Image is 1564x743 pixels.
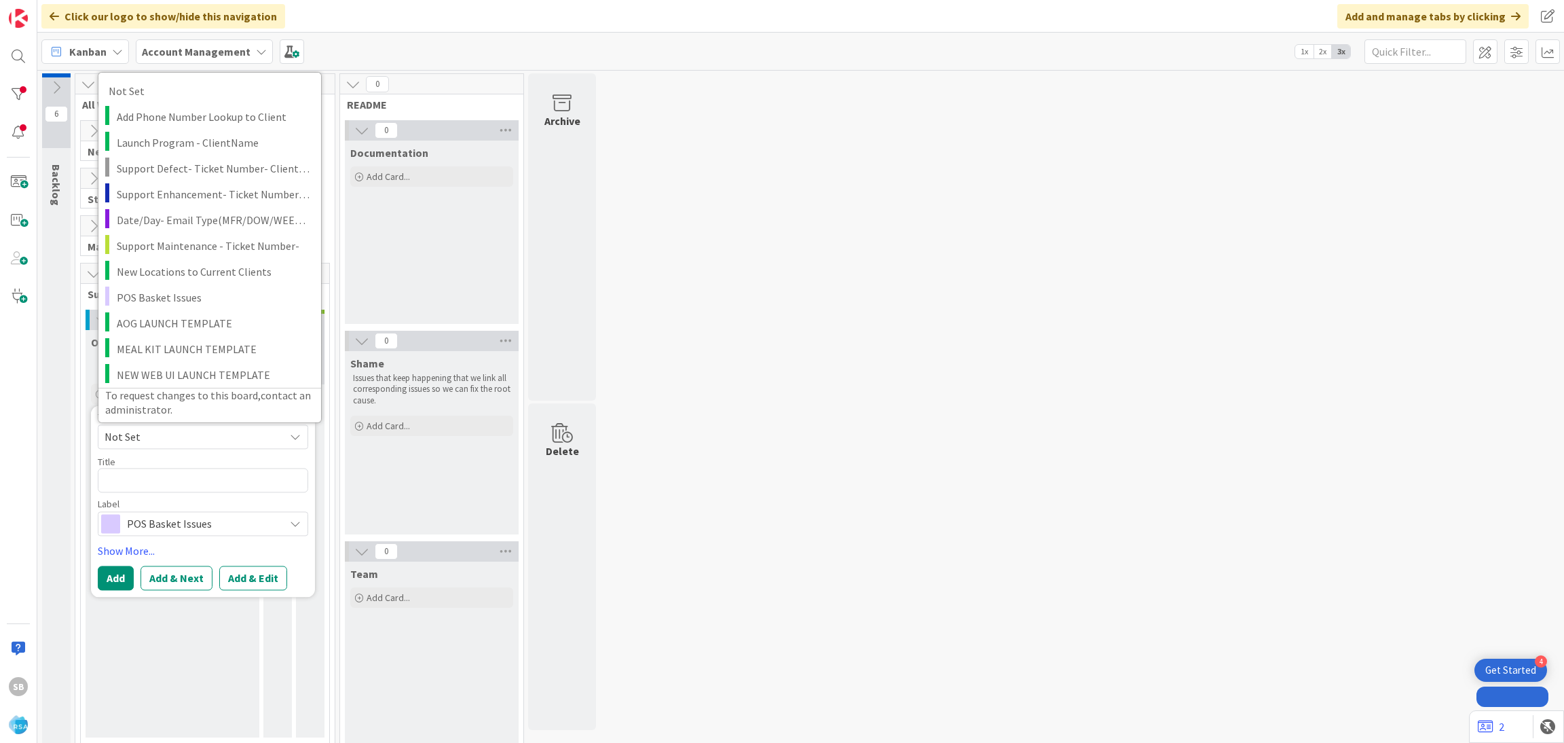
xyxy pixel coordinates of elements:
[82,98,318,111] span: All Work
[88,145,236,158] span: New Client Launch
[117,133,311,151] span: Launch Program - ClientName
[1364,39,1466,64] input: Quick Filter...
[109,81,304,99] span: Not Set
[117,107,311,125] span: Add Phone Number Lookup to Client
[544,113,580,129] div: Archive
[117,314,311,331] span: AOG LAUNCH TEMPLATE
[98,566,134,590] button: Add
[98,77,321,103] a: Not Set
[98,284,321,310] a: POS Basket Issues
[219,566,287,590] button: Add & Edit
[350,146,428,160] span: Documentation
[1332,45,1350,58] span: 3x
[98,543,308,559] a: Show More...
[347,98,506,111] span: README
[117,185,311,202] span: Support Enhancement- Ticket Number- Client Name- Product Name
[98,103,321,129] a: Add Phone Number Lookup to Client
[98,499,119,509] span: Label
[1337,4,1529,29] div: Add and manage tabs by clicking
[367,592,410,604] span: Add Card...
[69,43,107,60] span: Kanban
[98,258,321,284] a: New Locations to Current Clients
[1314,45,1332,58] span: 2x
[142,45,250,58] b: Account Management
[98,129,321,155] a: Launch Program - ClientName
[98,456,115,468] label: Title
[1535,655,1547,668] div: 4
[546,443,579,459] div: Delete
[117,366,311,384] span: NEW WEB UI LAUNCH TEMPLATE
[375,543,398,560] span: 0
[105,428,274,446] span: Not Set
[141,566,212,590] button: Add & Next
[375,122,398,139] span: 0
[1485,664,1536,677] div: Get Started
[353,373,510,406] p: Issues that keep happening that we link all corresponding issues so we can fix the root cause.
[117,159,311,177] span: Support Defect- Ticket Number- Client Name- Product Name
[88,240,236,253] span: Marketing Emails
[117,236,311,254] span: Support Maintenance - Ticket Number-
[98,206,321,232] a: Date/Day- Email Type(MFR/DOW/WEEKLY AD)
[41,4,285,29] div: Click our logo to show/hide this navigation
[98,310,321,336] a: AOG LAUNCH TEMPLATE
[105,388,311,416] span: To request changes to this board, .
[91,336,117,349] span: Open
[98,155,321,181] a: Support Defect- Ticket Number- Client Name- Product Name
[88,287,312,301] span: Support Tickets
[98,232,321,258] a: Support Maintenance - Ticket Number-
[366,76,389,92] span: 0
[117,288,311,306] span: POS Basket Issues
[9,715,28,734] img: avatar
[98,336,321,361] a: MEAL KIT LAUNCH TEMPLATE
[375,333,398,349] span: 0
[350,567,378,581] span: Team
[367,420,410,432] span: Add Card...
[88,192,236,206] span: Standard Work
[98,412,136,422] span: Template
[9,9,28,28] img: Visit kanbanzone.com
[98,181,321,206] a: Support Enhancement- Ticket Number- Client Name- Product Name
[350,357,384,370] span: Shame
[1478,719,1504,735] a: 2
[117,262,311,280] span: New Locations to Current Clients
[1295,45,1314,58] span: 1x
[367,170,410,183] span: Add Card...
[105,388,311,416] span: contact an administrator
[98,362,321,388] a: NEW WEB UI LAUNCH TEMPLATE
[1474,659,1547,682] div: Open Get Started checklist, remaining modules: 4
[45,106,68,122] span: 6
[117,211,311,228] span: Date/Day- Email Type(MFR/DOW/WEEKLY AD)
[9,677,28,696] div: SB
[117,340,311,357] span: MEAL KIT LAUNCH TEMPLATE
[50,164,63,206] span: Backlog
[127,514,278,533] span: POS Basket Issues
